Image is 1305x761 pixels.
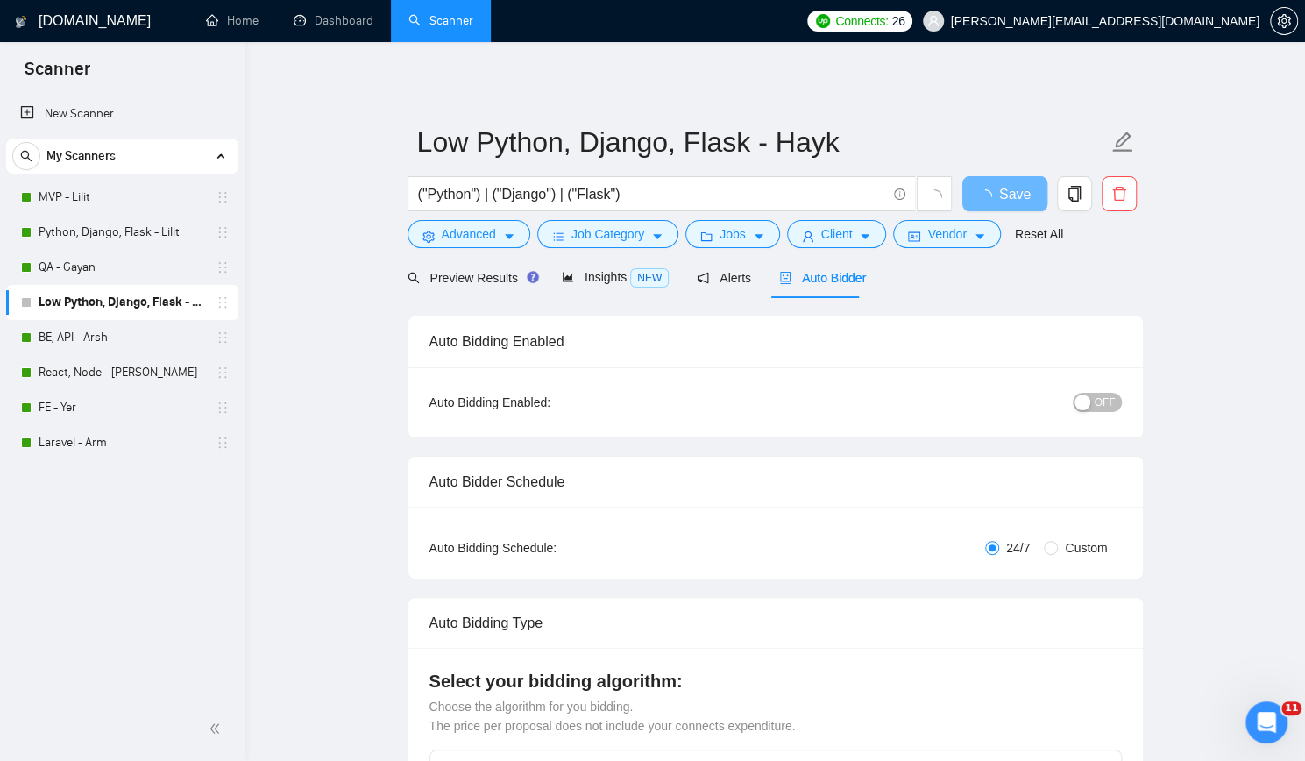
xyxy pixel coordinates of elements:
[697,271,751,285] span: Alerts
[39,180,205,215] a: MVP - Lilit
[1058,186,1091,202] span: copy
[999,538,1037,558] span: 24/7
[835,11,888,31] span: Connects:
[859,230,871,243] span: caret-down
[571,224,644,244] span: Job Category
[12,142,40,170] button: search
[1270,7,1298,35] button: setting
[894,188,905,200] span: info-circle
[697,272,709,284] span: notification
[552,230,564,243] span: bars
[39,285,205,320] a: Low Python, Django, Flask - Hayk
[525,269,541,285] div: Tooltip anchor
[429,700,796,733] span: Choose the algorithm for you bidding. The price per proposal does not include your connects expen...
[1058,538,1114,558] span: Custom
[1102,176,1137,211] button: delete
[39,390,205,425] a: FE - Yer
[962,176,1047,211] button: Save
[429,598,1122,648] div: Auto Bidding Type
[1245,701,1287,743] iframe: Intercom live chat
[417,120,1108,164] input: Scanner name...
[408,272,420,284] span: search
[294,13,373,28] a: dashboardDashboard
[1057,176,1092,211] button: copy
[537,220,678,248] button: barsJob Categorycaret-down
[562,271,574,283] span: area-chart
[893,220,1000,248] button: idcardVendorcaret-down
[787,220,887,248] button: userClientcaret-down
[927,15,940,27] span: user
[503,230,515,243] span: caret-down
[1095,393,1116,412] span: OFF
[429,393,660,412] div: Auto Bidding Enabled:
[39,320,205,355] a: BE, API - Arsh
[429,457,1122,507] div: Auto Bidder Schedule
[685,220,780,248] button: folderJobscaret-down
[700,230,713,243] span: folder
[1271,14,1297,28] span: setting
[216,436,230,450] span: holder
[1270,14,1298,28] a: setting
[216,366,230,380] span: holder
[39,215,205,250] a: Python, Django, Flask - Lilit
[429,316,1122,366] div: Auto Bidding Enabled
[651,230,663,243] span: caret-down
[429,669,1122,693] h4: Select your bidding algorithm:
[216,225,230,239] span: holder
[11,56,104,93] span: Scanner
[206,13,259,28] a: homeHome
[46,139,116,174] span: My Scanners
[926,189,942,205] span: loading
[1111,131,1134,153] span: edit
[209,720,226,737] span: double-left
[821,224,853,244] span: Client
[1281,701,1301,715] span: 11
[753,230,765,243] span: caret-down
[892,11,905,31] span: 26
[13,150,39,162] span: search
[6,139,238,460] li: My Scanners
[6,96,238,132] li: New Scanner
[562,270,669,284] span: Insights
[779,271,866,285] span: Auto Bidder
[442,224,496,244] span: Advanced
[408,13,473,28] a: searchScanner
[1103,186,1136,202] span: delete
[418,183,886,205] input: Search Freelance Jobs...
[779,272,791,284] span: robot
[908,230,920,243] span: idcard
[630,268,669,288] span: NEW
[1015,224,1063,244] a: Reset All
[216,295,230,309] span: holder
[429,538,660,558] div: Auto Bidding Schedule:
[422,230,435,243] span: setting
[802,230,814,243] span: user
[720,224,746,244] span: Jobs
[999,183,1031,205] span: Save
[816,14,830,28] img: upwork-logo.png
[39,425,205,460] a: Laravel - Arm
[216,401,230,415] span: holder
[20,96,224,132] a: New Scanner
[216,260,230,274] span: holder
[408,220,530,248] button: settingAdvancedcaret-down
[974,230,986,243] span: caret-down
[216,190,230,204] span: holder
[39,355,205,390] a: React, Node - [PERSON_NAME]
[408,271,534,285] span: Preview Results
[39,250,205,285] a: QA - Gayan
[15,8,27,36] img: logo
[216,331,230,345] span: holder
[978,189,999,203] span: loading
[927,224,966,244] span: Vendor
